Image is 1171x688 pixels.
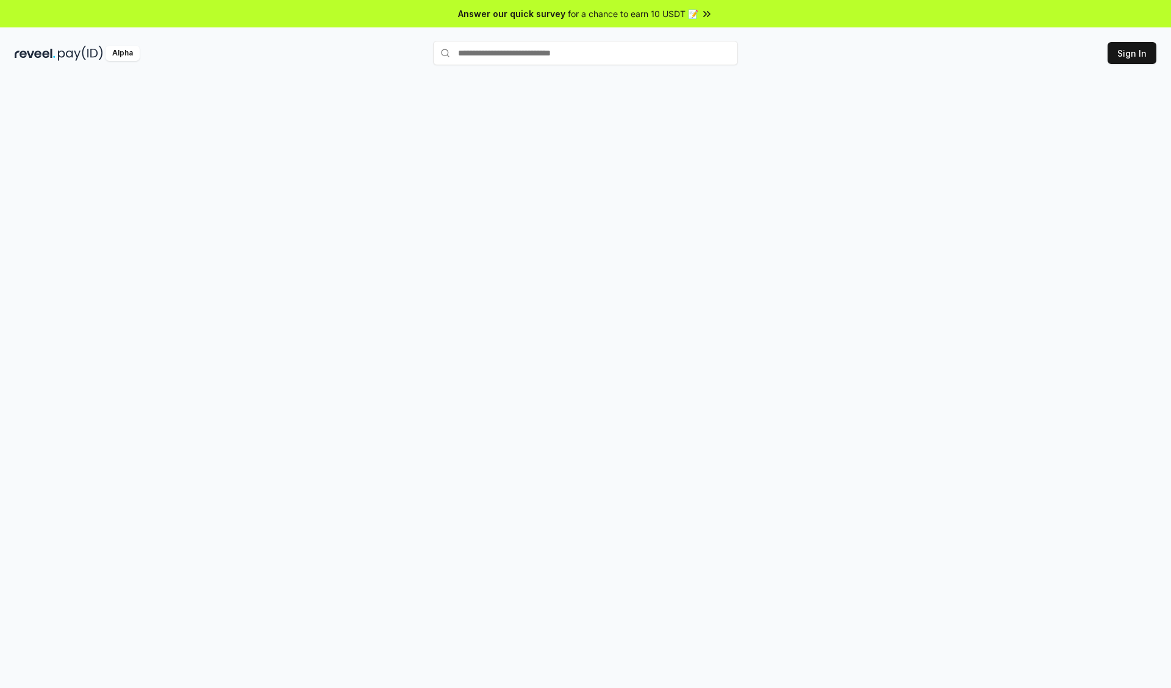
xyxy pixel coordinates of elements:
img: pay_id [58,46,103,61]
div: Alpha [106,46,140,61]
span: Answer our quick survey [458,7,565,20]
img: reveel_dark [15,46,56,61]
span: for a chance to earn 10 USDT 📝 [568,7,698,20]
button: Sign In [1108,42,1156,64]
